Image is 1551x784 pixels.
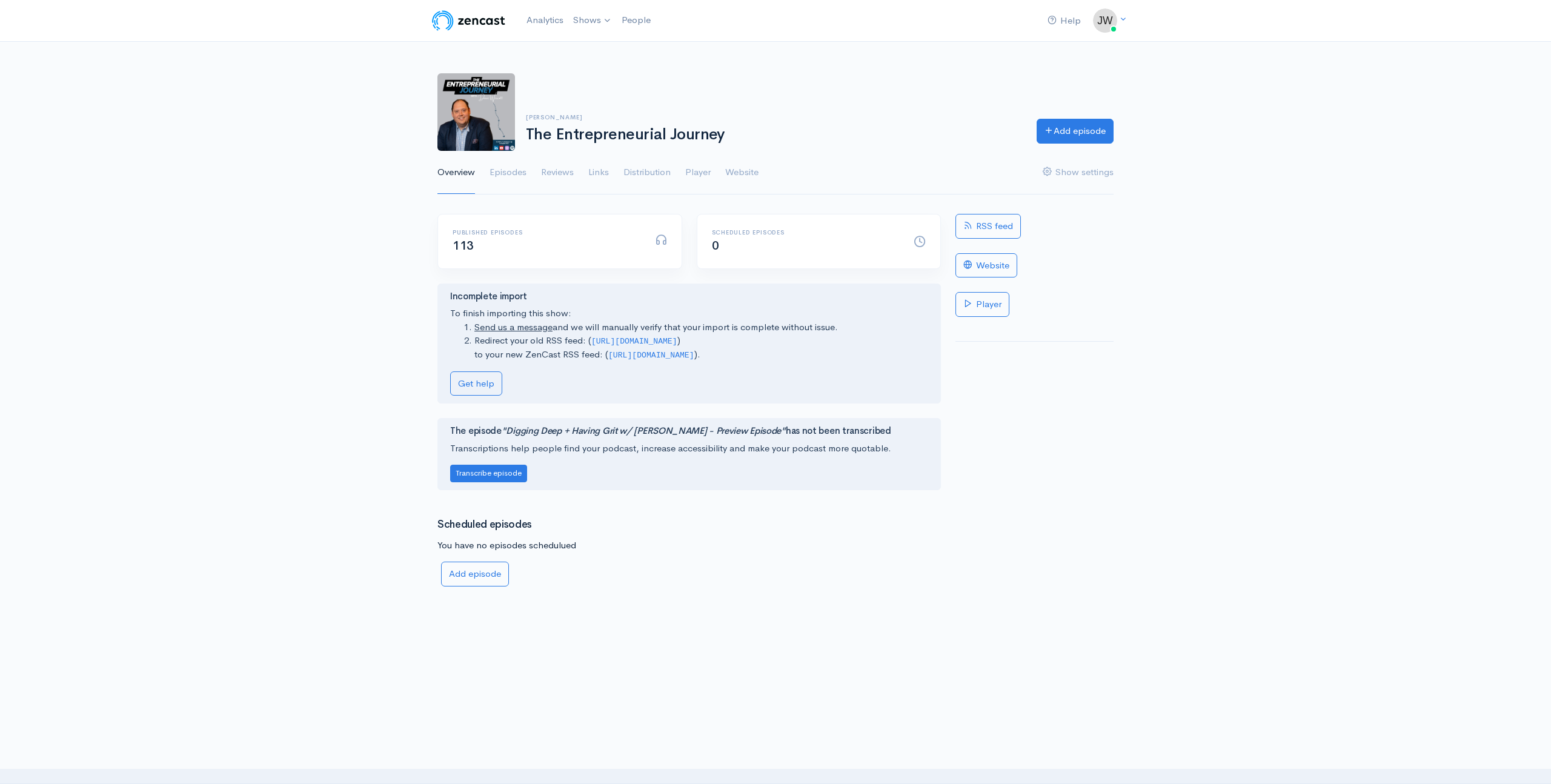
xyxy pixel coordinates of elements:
[955,214,1021,239] a: RSS feed
[623,151,671,194] a: Distribution
[588,151,609,194] a: Links
[437,151,475,194] a: Overview
[450,442,928,456] p: Transcriptions help people find your podcast, increase accessibility and make your podcast more q...
[522,7,568,33] a: Analytics
[437,539,941,553] p: You have no episodes schedulued
[450,465,527,482] button: Transcribe episode
[1037,119,1114,144] a: Add episode
[450,426,928,436] h4: The episode has not been transcribed
[474,321,928,334] li: and we will manually verify that your import is complete without issue.
[1093,8,1117,33] img: ...
[712,238,719,253] span: 0
[617,7,656,33] a: People
[437,519,941,531] h3: Scheduled episodes
[450,371,502,396] a: Get help
[1043,151,1114,194] a: Show settings
[1043,8,1086,34] a: Help
[502,425,786,436] i: "Digging Deep + Having Grit w/ [PERSON_NAME] - Preview Episode"
[591,337,677,346] code: [URL][DOMAIN_NAME]
[450,291,928,302] h4: Incomplete import
[955,292,1009,317] a: Player
[474,334,928,361] li: Redirect your old RSS feed: ( ) to your new ZenCast RSS feed: ( ).
[474,321,553,333] a: Send us a message
[955,253,1017,278] a: Website
[712,229,900,236] h6: Scheduled episodes
[450,291,928,396] div: To finish importing this show:
[526,114,1022,121] h6: [PERSON_NAME]
[430,8,507,33] img: ZenCast Logo
[541,151,574,194] a: Reviews
[685,151,711,194] a: Player
[568,7,617,34] a: Shows
[453,238,474,253] span: 113
[441,562,509,586] a: Add episode
[453,229,640,236] h6: Published episodes
[608,351,694,360] code: [URL][DOMAIN_NAME]
[526,126,1022,144] h1: The Entrepreneurial Journey
[725,151,759,194] a: Website
[450,467,527,478] a: Transcribe episode
[490,151,526,194] a: Episodes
